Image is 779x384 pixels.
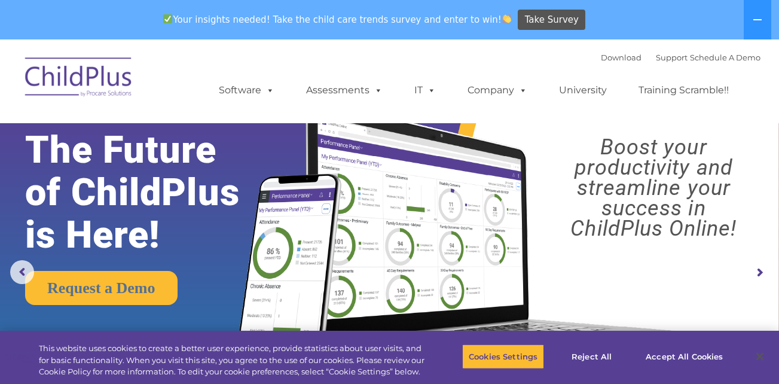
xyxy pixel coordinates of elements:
[639,344,729,369] button: Accept All Cookies
[554,344,629,369] button: Reject All
[25,271,178,305] a: Request a Demo
[690,53,760,62] a: Schedule A Demo
[656,53,688,62] a: Support
[166,128,217,137] span: Phone number
[25,129,274,256] rs-layer: The Future of ChildPlus is Here!
[601,53,760,62] font: |
[627,78,741,102] a: Training Scramble!!
[294,78,395,102] a: Assessments
[547,78,619,102] a: University
[538,137,769,239] rs-layer: Boost your productivity and streamline your success in ChildPlus Online!
[402,78,448,102] a: IT
[166,79,203,88] span: Last name
[462,344,544,369] button: Cookies Settings
[207,78,286,102] a: Software
[456,78,539,102] a: Company
[525,10,579,31] span: Take Survey
[158,8,517,31] span: Your insights needed! Take the child care trends survey and enter to win!
[518,10,585,31] a: Take Survey
[19,49,139,109] img: ChildPlus by Procare Solutions
[39,343,429,378] div: This website uses cookies to create a better user experience, provide statistics about user visit...
[502,14,511,23] img: 👏
[163,14,172,23] img: ✅
[601,53,641,62] a: Download
[747,343,773,370] button: Close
